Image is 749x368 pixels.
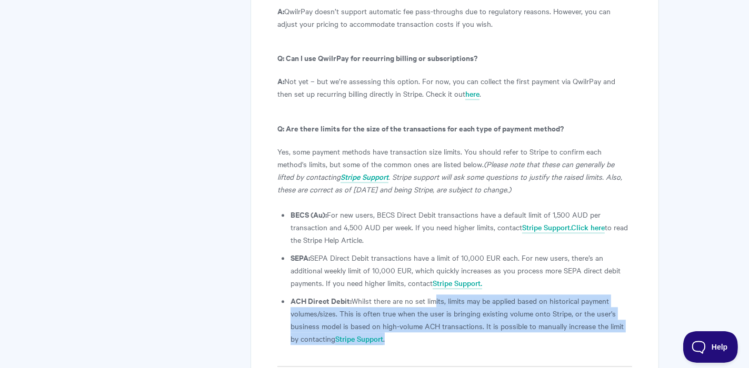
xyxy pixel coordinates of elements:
[277,5,284,16] b: A:
[291,209,327,220] strong: BECS (Au):
[277,171,622,195] i: . Stripe support will ask some questions to justify the raised limits. Also, these are correct as...
[522,222,571,233] a: Stripe Support.
[277,122,564,134] strong: Q: Are there limits for the size of the transactions for each type of payment method?
[291,295,352,306] strong: ACH Direct Debit:
[335,333,383,345] a: Stripe Support
[291,294,632,345] li: Whilst there are no set limits, limits may be applied based on historical payment volumes/sizes. ...
[277,159,614,182] i: (Please note that these can generally be lifted by contacting
[277,75,632,100] p: Not yet – but we’re assessing this option. For now, you can collect the first payment via QwilrPa...
[277,145,632,196] p: Yes, some payment methods have transaction size limits. You should refer to Stripe to confirm eac...
[341,171,388,183] a: Stripe Support
[291,251,632,289] li: SEPA Direct Debit transactions have a limit of 10,000 EUR each. For new users, there’s an additio...
[291,208,632,246] li: For new users, BECS Direct Debit transactions have a default limit of 1,500 AUD per transaction a...
[277,52,477,63] b: Q: Can I use QwilrPay for recurring billing or subscriptions?
[433,278,482,289] a: Stripe Support.
[571,222,605,233] a: Click here
[465,88,480,100] a: here
[291,252,310,263] strong: SEPA:
[683,331,738,363] iframe: Toggle Customer Support
[341,171,388,182] i: Stripe Support
[277,75,284,86] b: A:
[277,5,632,30] p: QwilrPay doesn’t support automatic fee pass-throughs due to regulatory reasons. However, you can ...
